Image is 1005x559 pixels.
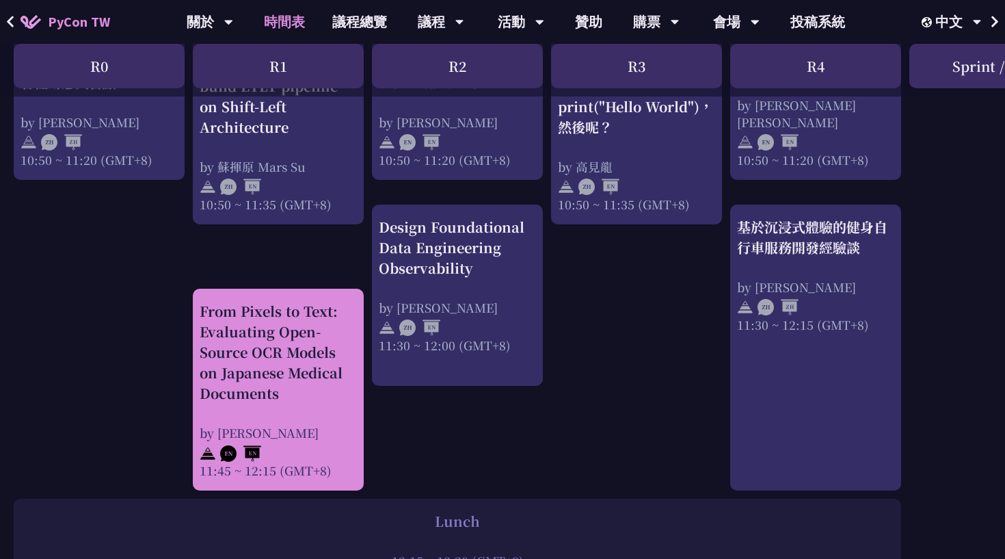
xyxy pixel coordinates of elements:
[14,44,185,88] div: R0
[220,445,261,462] img: ENEN.5a408d1.svg
[48,12,110,32] span: PyCon TW
[737,96,894,131] div: by [PERSON_NAME] [PERSON_NAME]
[200,301,357,479] a: From Pixels to Text: Evaluating Open-Source OCR Models on Japanese Medical Documents by [PERSON_N...
[379,151,536,168] div: 10:50 ~ 11:20 (GMT+8)
[730,44,901,88] div: R4
[737,299,753,315] img: svg+xml;base64,PHN2ZyB4bWxucz0iaHR0cDovL3d3dy53My5vcmcvMjAwMC9zdmciIHdpZHRoPSIyNCIgaGVpZ2h0PSIyNC...
[379,299,536,316] div: by [PERSON_NAME]
[399,134,440,151] img: ENEN.5a408d1.svg
[7,5,124,39] a: PyCon TW
[399,320,440,336] img: ZHEN.371966e.svg
[379,217,536,374] a: Design Foundational Data Engineering Observability by [PERSON_NAME] 11:30 ~ 12:00 (GMT+8)
[220,179,261,196] img: ZHEN.371966e.svg
[737,134,753,151] img: svg+xml;base64,PHN2ZyB4bWxucz0iaHR0cDovL3d3dy53My5vcmcvMjAwMC9zdmciIHdpZHRoPSIyNCIgaGVpZ2h0PSIyNC...
[200,424,357,441] div: by [PERSON_NAME]
[200,301,357,404] div: From Pixels to Text: Evaluating Open-Source OCR Models on Japanese Medical Documents
[21,114,178,131] div: by [PERSON_NAME]
[372,44,543,88] div: R2
[200,179,216,196] img: svg+xml;base64,PHN2ZyB4bWxucz0iaHR0cDovL3d3dy53My5vcmcvMjAwMC9zdmciIHdpZHRoPSIyNCIgaGVpZ2h0PSIyNC...
[737,217,894,258] div: 基於沉浸式體驗的健身自行車服務開發經驗談
[558,158,715,175] div: by 高見龍
[41,134,82,151] img: ZHZH.38617ef.svg
[737,217,894,479] a: 基於沉浸式體驗的健身自行車服務開發經驗談 by [PERSON_NAME] 11:30 ~ 12:15 (GMT+8)
[558,196,715,213] div: 10:50 ~ 11:35 (GMT+8)
[200,158,357,175] div: by 蘇揮原 Mars Su
[21,151,178,168] div: 10:50 ~ 11:20 (GMT+8)
[21,511,894,532] div: Lunch
[200,445,216,462] img: svg+xml;base64,PHN2ZyB4bWxucz0iaHR0cDovL3d3dy53My5vcmcvMjAwMC9zdmciIHdpZHRoPSIyNCIgaGVpZ2h0PSIyNC...
[758,134,799,151] img: ENEN.5a408d1.svg
[737,278,894,296] div: by [PERSON_NAME]
[21,15,41,29] img: Home icon of PyCon TW 2025
[737,316,894,333] div: 11:30 ~ 12:15 (GMT+8)
[551,44,722,88] div: R3
[379,337,536,354] div: 11:30 ~ 12:00 (GMT+8)
[200,462,357,479] div: 11:45 ~ 12:15 (GMT+8)
[922,17,935,27] img: Locale Icon
[558,179,574,196] img: svg+xml;base64,PHN2ZyB4bWxucz0iaHR0cDovL3d3dy53My5vcmcvMjAwMC9zdmciIHdpZHRoPSIyNCIgaGVpZ2h0PSIyNC...
[558,96,715,138] div: print("Hello World")，然後呢？
[21,134,37,151] img: svg+xml;base64,PHN2ZyB4bWxucz0iaHR0cDovL3d3dy53My5vcmcvMjAwMC9zdmciIHdpZHRoPSIyNCIgaGVpZ2h0PSIyNC...
[379,134,395,151] img: svg+xml;base64,PHN2ZyB4bWxucz0iaHR0cDovL3d3dy53My5vcmcvMjAwMC9zdmciIHdpZHRoPSIyNCIgaGVpZ2h0PSIyNC...
[578,179,619,196] img: ZHEN.371966e.svg
[758,299,799,315] img: ZHZH.38617ef.svg
[200,196,357,213] div: 10:50 ~ 11:35 (GMT+8)
[379,217,536,278] div: Design Foundational Data Engineering Observability
[379,320,395,336] img: svg+xml;base64,PHN2ZyB4bWxucz0iaHR0cDovL3d3dy53My5vcmcvMjAwMC9zdmciIHdpZHRoPSIyNCIgaGVpZ2h0PSIyNC...
[379,114,536,131] div: by [PERSON_NAME]
[193,44,364,88] div: R1
[737,151,894,168] div: 10:50 ~ 11:20 (GMT+8)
